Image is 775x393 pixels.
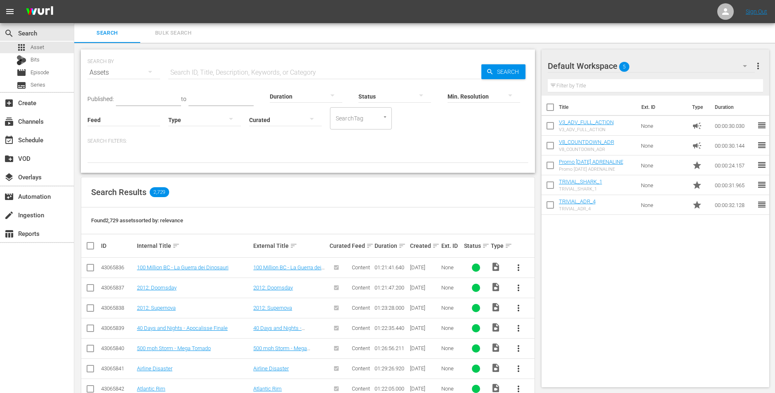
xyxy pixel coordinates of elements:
div: 43065838 [101,305,134,311]
div: None [441,345,461,351]
span: Ad [692,141,702,151]
div: V8_COUNTDOWN_ADR [559,147,614,152]
div: 43065836 [101,264,134,271]
div: 01:29:26.920 [375,365,408,372]
a: Sign Out [746,8,767,15]
span: more_vert [514,323,523,333]
th: Type [687,96,710,119]
span: more_vert [514,263,523,273]
div: 01:23:28.000 [375,305,408,311]
div: Feed [352,241,372,251]
span: Search [494,64,525,79]
a: Airline Disaster [253,365,289,372]
span: reorder [757,160,767,170]
div: None [441,305,461,311]
span: Asset [16,42,26,52]
div: Assets [87,61,160,84]
span: sort [398,242,406,249]
span: more_vert [514,303,523,313]
div: [DATE] [410,365,439,372]
span: sort [290,242,297,249]
span: more_vert [514,344,523,353]
span: more_vert [514,364,523,374]
div: Default Workspace [548,54,755,78]
span: Automation [4,192,14,202]
div: 43065840 [101,345,134,351]
td: None [638,116,689,136]
td: 00:00:32.128 [711,195,757,215]
button: Open [381,113,389,121]
a: 40 Days and Nights - Apocalisse Finale [253,325,305,337]
button: more_vert [509,359,528,379]
a: 500 mph Storm - Mega Tornado [137,345,211,351]
span: more_vert [753,61,763,71]
span: menu [5,7,15,16]
span: Schedule [4,135,14,145]
img: ans4CAIJ8jUAAAAAAAAAAAAAAAAAAAAAAAAgQb4GAAAAAAAAAAAAAAAAAAAAAAAAJMjXAAAAAAAAAAAAAAAAAAAAAAAAgAT5G... [20,2,59,21]
div: 01:26:56.211 [375,345,408,351]
td: None [638,136,689,155]
span: Content [352,264,370,271]
div: 01:21:41.640 [375,264,408,271]
td: None [638,195,689,215]
div: Curated [330,242,349,249]
span: Search Results [91,187,146,197]
div: None [441,325,461,331]
button: more_vert [509,318,528,338]
span: reorder [757,180,767,190]
div: Duration [375,241,408,251]
div: Ext. ID [441,242,461,249]
span: Ad [692,121,702,131]
a: Promo [DATE] ADRENALINE [559,159,623,165]
a: 100 Million BC - La Guerra dei Dinosauri [137,264,228,271]
a: 100 Million BC - La Guerra dei Dinosauri [253,264,325,277]
div: None [441,386,461,392]
td: None [638,175,689,195]
span: Create [4,98,14,108]
div: [DATE] [410,285,439,291]
td: 00:00:31.965 [711,175,757,195]
span: sort [482,242,490,249]
div: None [441,264,461,271]
a: TRIVIAL_SHARK_1 [559,179,602,185]
a: 2012: Supernova [253,305,292,311]
div: 43065842 [101,386,134,392]
span: Video [491,363,501,373]
span: Content [352,365,370,372]
button: Search [481,64,525,79]
a: V8_COUNTDOWN_ADR [559,139,614,145]
span: 2,729 [150,187,169,197]
span: Video [491,282,501,292]
div: V3_ADV_FULL_ACTION [559,127,614,132]
button: more_vert [509,258,528,278]
span: to [181,96,186,102]
div: [DATE] [410,345,439,351]
span: Reports [4,229,14,239]
div: Created [410,241,439,251]
span: Series [31,81,45,89]
span: Series [16,80,26,90]
div: None [441,365,461,372]
div: Internal Title [137,241,251,251]
div: 01:22:35.440 [375,325,408,331]
span: Content [352,305,370,311]
div: TRIVIAL_ADR_4 [559,206,596,212]
span: Content [352,325,370,331]
div: Type [491,241,506,251]
span: Video [491,262,501,272]
div: External Title [253,241,327,251]
div: Bits [16,55,26,65]
div: 43065841 [101,365,134,372]
span: Bulk Search [145,28,201,38]
p: Search Filters: [87,138,528,145]
span: Bits [31,56,40,64]
a: TRIVIAL_ADR_4 [559,198,596,205]
span: sort [432,242,440,249]
button: more_vert [509,278,528,298]
td: 00:00:30.144 [711,136,757,155]
span: Content [352,345,370,351]
span: Search [4,28,14,38]
div: TRIVIAL_SHARK_1 [559,186,602,192]
span: Asset [31,43,44,52]
a: 2012: Doomsday [137,285,177,291]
